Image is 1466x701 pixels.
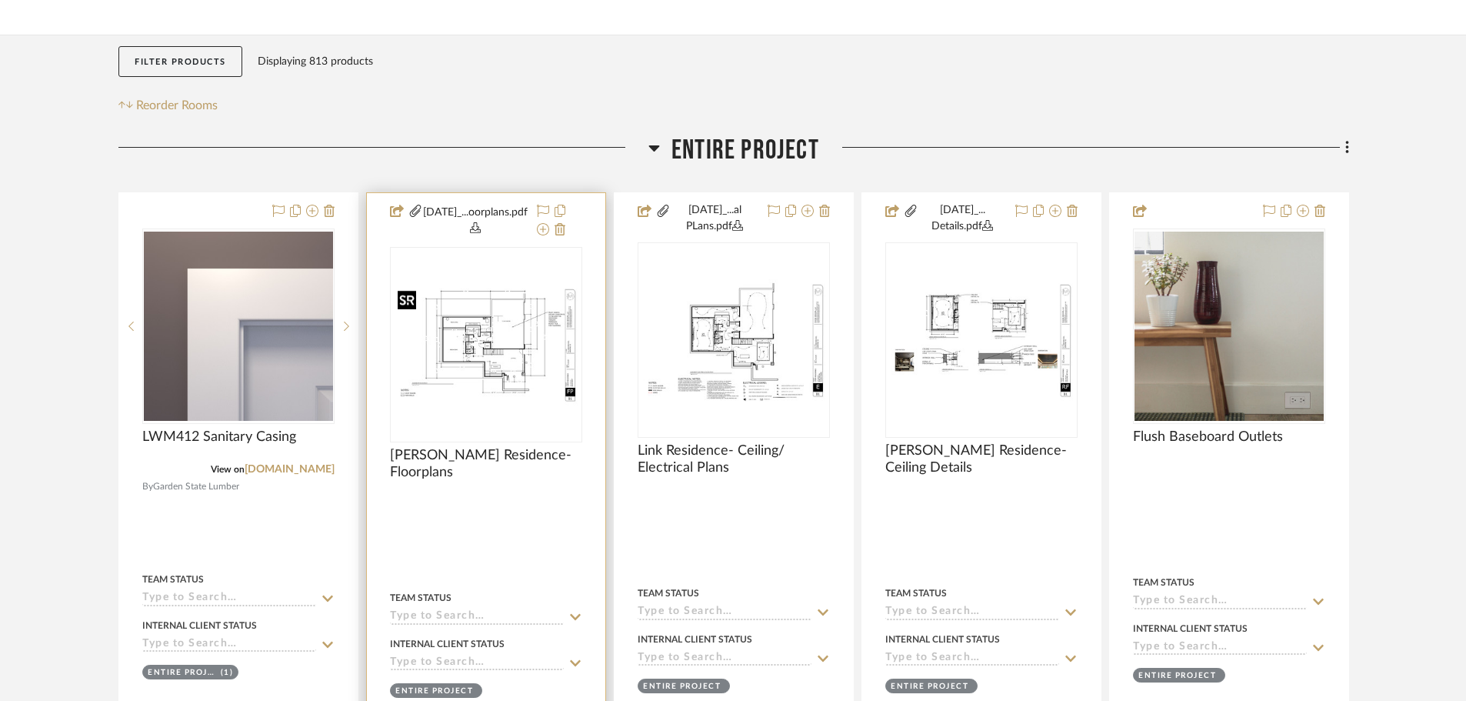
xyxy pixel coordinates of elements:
[1133,641,1307,656] input: Type to Search…
[390,637,505,651] div: Internal Client Status
[885,652,1059,666] input: Type to Search…
[1133,595,1307,609] input: Type to Search…
[918,202,1006,235] button: [DATE]_... Details.pdf
[211,465,245,474] span: View on
[638,586,699,600] div: Team Status
[391,284,581,406] img: Linck Residence- Floorplans
[1134,232,1324,421] img: Flush Baseboard Outlets
[391,248,581,442] div: 0
[1138,670,1216,682] div: Entire Project
[887,279,1076,402] img: Linck Residence- Ceiling Details
[671,134,819,167] span: Entire Project
[118,96,218,115] button: Reorder Rooms
[638,633,752,646] div: Internal Client Status
[1133,576,1194,589] div: Team Status
[118,46,242,78] button: Filter Products
[142,479,153,494] span: By
[885,586,947,600] div: Team Status
[144,232,333,421] img: LWM412 Sanitary Casing
[638,652,811,666] input: Type to Search…
[885,442,1078,476] span: [PERSON_NAME] Residence- Ceiling Details
[142,619,257,633] div: Internal Client Status
[221,667,234,679] div: (1)
[885,606,1059,620] input: Type to Search…
[423,202,528,239] button: [DATE]_...oorplans.pdf
[395,686,473,697] div: Entire Project
[258,46,373,77] div: Displaying 813 products
[142,638,316,653] input: Type to Search…
[639,279,828,402] img: Link Residence- Ceiling/ Electrical Plans
[891,681,968,693] div: Entire Project
[390,656,564,671] input: Type to Search…
[153,479,239,494] span: Garden State Lumber
[1133,622,1248,636] div: Internal Client Status
[136,96,218,115] span: Reorder Rooms
[1133,429,1283,446] span: Flush Baseboard Outlets
[638,442,830,476] span: Link Residence- Ceiling/ Electrical Plans
[885,633,1000,646] div: Internal Client Status
[390,591,451,605] div: Team Status
[142,572,204,586] div: Team Status
[638,606,811,620] input: Type to Search…
[142,429,296,446] span: LWM412 Sanitary Casing
[643,681,721,693] div: Entire Project
[390,447,582,481] span: [PERSON_NAME] Residence- Floorplans
[245,464,335,475] a: [DOMAIN_NAME]
[390,610,564,625] input: Type to Search…
[148,667,217,679] div: Entire Project
[638,243,829,437] div: 0
[671,202,758,235] button: [DATE]_...al PLans.pdf
[142,592,316,606] input: Type to Search…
